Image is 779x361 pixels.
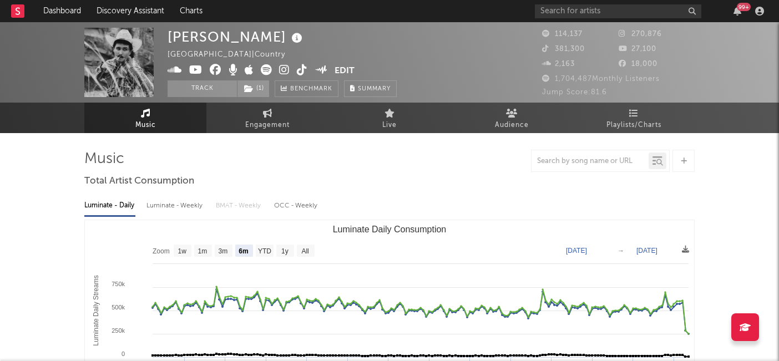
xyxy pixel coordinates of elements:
[619,60,657,68] span: 18,000
[112,327,125,334] text: 250k
[168,28,305,46] div: [PERSON_NAME]
[168,48,298,62] div: [GEOGRAPHIC_DATA] | Country
[335,64,355,78] button: Edit
[344,80,397,97] button: Summary
[636,247,657,255] text: [DATE]
[495,119,529,132] span: Audience
[146,196,205,215] div: Luminate - Weekly
[84,175,194,188] span: Total Artist Consumption
[333,225,447,234] text: Luminate Daily Consumption
[135,119,156,132] span: Music
[542,89,607,96] span: Jump Score: 81.6
[122,350,125,357] text: 0
[274,196,318,215] div: OCC - Weekly
[84,103,206,133] a: Music
[542,60,575,68] span: 2,163
[382,119,397,132] span: Live
[737,3,751,11] div: 99 +
[281,247,289,255] text: 1y
[542,45,585,53] span: 381,300
[237,80,269,97] button: (1)
[734,7,741,16] button: 99+
[245,119,290,132] span: Engagement
[532,157,649,166] input: Search by song name or URL
[178,247,187,255] text: 1w
[619,45,656,53] span: 27,100
[237,80,270,97] span: ( 1 )
[112,281,125,287] text: 750k
[290,83,332,96] span: Benchmark
[535,4,701,18] input: Search for artists
[566,247,587,255] text: [DATE]
[239,247,248,255] text: 6m
[328,103,451,133] a: Live
[542,30,583,38] span: 114,137
[451,103,573,133] a: Audience
[358,86,391,92] span: Summary
[258,247,271,255] text: YTD
[168,80,237,97] button: Track
[606,119,661,132] span: Playlists/Charts
[92,275,100,345] text: Luminate Daily Streams
[301,247,308,255] text: All
[619,30,662,38] span: 270,876
[153,247,170,255] text: Zoom
[618,247,624,255] text: →
[542,75,660,83] span: 1,704,487 Monthly Listeners
[219,247,228,255] text: 3m
[198,247,208,255] text: 1m
[84,196,135,215] div: Luminate - Daily
[112,304,125,311] text: 500k
[573,103,695,133] a: Playlists/Charts
[275,80,338,97] a: Benchmark
[206,103,328,133] a: Engagement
